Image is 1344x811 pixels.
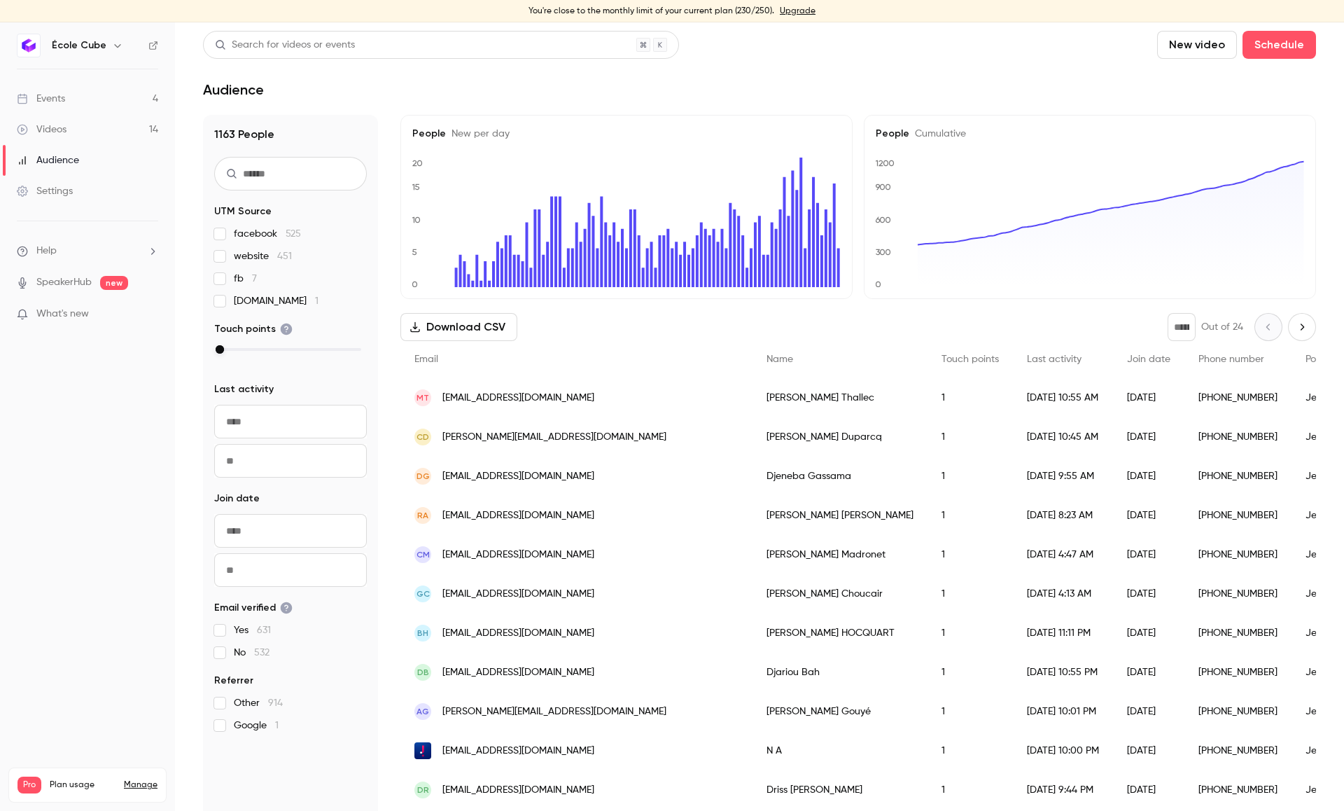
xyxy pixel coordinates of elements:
[780,6,815,17] a: Upgrade
[1113,574,1184,614] div: [DATE]
[1027,354,1081,364] span: Last activity
[927,457,1013,496] div: 1
[1113,770,1184,810] div: [DATE]
[214,444,367,478] input: To
[927,535,1013,574] div: 1
[412,182,420,192] text: 15
[52,39,106,53] h6: École Cube
[1013,378,1113,417] div: [DATE] 10:55 AM
[214,514,367,548] input: From
[927,770,1013,810] div: 1
[414,742,431,759] img: jakala.com
[766,354,793,364] span: Name
[1184,653,1291,692] div: [PHONE_NUMBER]
[214,492,260,506] span: Join date
[215,38,355,53] div: Search for videos or events
[268,698,283,708] span: 914
[875,279,881,289] text: 0
[234,719,279,733] span: Google
[1184,535,1291,574] div: [PHONE_NUMBER]
[1242,31,1316,59] button: Schedule
[416,391,429,404] span: MT
[214,405,367,438] input: From
[752,535,927,574] div: [PERSON_NAME] Madronet
[442,626,594,641] span: [EMAIL_ADDRESS][DOMAIN_NAME]
[1113,496,1184,535] div: [DATE]
[1198,354,1264,364] span: Phone number
[442,430,666,445] span: [PERSON_NAME][EMAIL_ADDRESS][DOMAIN_NAME]
[234,249,292,263] span: website
[234,227,301,241] span: facebook
[17,92,65,106] div: Events
[442,705,666,719] span: [PERSON_NAME][EMAIL_ADDRESS][DOMAIN_NAME]
[412,215,421,225] text: 10
[17,184,73,198] div: Settings
[1201,320,1243,334] p: Out of 24
[414,354,438,364] span: Email
[1113,535,1184,574] div: [DATE]
[1113,692,1184,731] div: [DATE]
[442,783,594,798] span: [EMAIL_ADDRESS][DOMAIN_NAME]
[412,247,417,257] text: 5
[1184,378,1291,417] div: [PHONE_NUMBER]
[927,496,1013,535] div: 1
[446,129,510,139] span: New per day
[1013,614,1113,653] div: [DATE] 11:11 PM
[752,653,927,692] div: Djariou Bah
[1013,535,1113,574] div: [DATE] 4:47 AM
[752,770,927,810] div: Driss [PERSON_NAME]
[315,296,318,306] span: 1
[17,123,66,137] div: Videos
[416,548,430,561] span: CM
[416,470,430,483] span: DG
[876,127,1304,141] h5: People
[752,378,927,417] div: [PERSON_NAME] Thallec
[254,648,269,658] span: 532
[752,574,927,614] div: [PERSON_NAME] Choucair
[1184,417,1291,457] div: [PHONE_NUMBER]
[1127,354,1170,364] span: Join date
[927,378,1013,417] div: 1
[1013,653,1113,692] div: [DATE] 10:55 PM
[275,721,279,730] span: 1
[277,251,292,261] span: 451
[50,779,115,791] span: Plan usage
[875,215,891,225] text: 600
[442,469,594,484] span: [EMAIL_ADDRESS][DOMAIN_NAME]
[752,692,927,731] div: [PERSON_NAME] Gouyé
[216,345,224,354] div: max
[752,614,927,653] div: [PERSON_NAME] HOCQUART
[927,653,1013,692] div: 1
[1184,614,1291,653] div: [PHONE_NUMBER]
[1013,731,1113,770] div: [DATE] 10:00 PM
[286,229,301,239] span: 525
[1013,496,1113,535] div: [DATE] 8:23 AM
[909,129,966,139] span: Cumulative
[252,274,257,284] span: 7
[17,777,41,793] span: Pro
[752,417,927,457] div: [PERSON_NAME] Duparcq
[100,276,128,290] span: new
[412,127,841,141] h5: People
[752,731,927,770] div: N A
[17,153,79,167] div: Audience
[752,496,927,535] div: [PERSON_NAME] [PERSON_NAME]
[17,244,158,258] li: help-dropdown-opener
[257,625,271,635] span: 631
[442,587,594,602] span: [EMAIL_ADDRESS][DOMAIN_NAME]
[442,508,594,523] span: [EMAIL_ADDRESS][DOMAIN_NAME]
[214,205,272,219] span: UTM Source
[1013,770,1113,810] div: [DATE] 9:44 PM
[124,779,157,791] a: Manage
[17,34,40,57] img: École Cube
[875,158,895,168] text: 1200
[1113,457,1184,496] div: [DATE]
[1013,574,1113,614] div: [DATE] 4:13 AM
[1184,496,1291,535] div: [PHONE_NUMBER]
[214,553,367,587] input: To
[927,692,1013,731] div: 1
[875,182,891,192] text: 900
[927,614,1013,653] div: 1
[400,313,517,341] button: Download CSV
[1184,457,1291,496] div: [PHONE_NUMBER]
